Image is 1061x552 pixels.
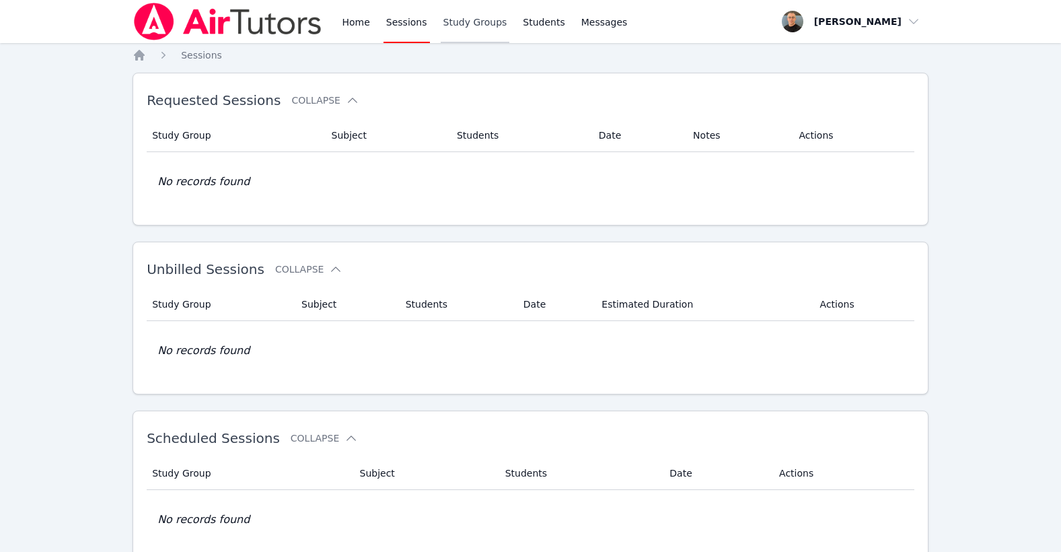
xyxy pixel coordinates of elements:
[497,457,662,490] th: Students
[147,261,264,277] span: Unbilled Sessions
[147,457,351,490] th: Study Group
[147,490,914,549] td: No records found
[515,288,593,321] th: Date
[147,288,293,321] th: Study Group
[449,119,591,152] th: Students
[771,457,914,490] th: Actions
[291,432,358,445] button: Collapse
[791,119,914,152] th: Actions
[181,48,222,62] a: Sessions
[133,48,928,62] nav: Breadcrumb
[812,288,914,321] th: Actions
[293,288,398,321] th: Subject
[352,457,497,490] th: Subject
[661,457,771,490] th: Date
[593,288,811,321] th: Estimated Duration
[685,119,791,152] th: Notes
[147,430,280,446] span: Scheduled Sessions
[398,288,515,321] th: Students
[581,15,628,29] span: Messages
[291,94,359,107] button: Collapse
[147,92,281,108] span: Requested Sessions
[181,50,222,61] span: Sessions
[133,3,323,40] img: Air Tutors
[147,119,323,152] th: Study Group
[324,119,449,152] th: Subject
[275,263,342,276] button: Collapse
[591,119,685,152] th: Date
[147,321,914,380] td: No records found
[147,152,914,211] td: No records found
